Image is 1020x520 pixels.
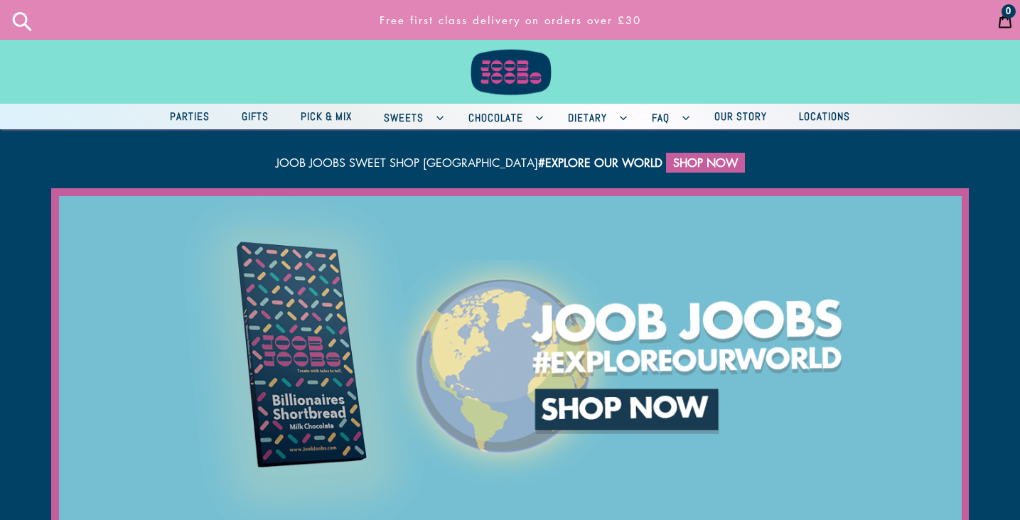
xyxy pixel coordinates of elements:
[990,2,1020,38] a: 0
[792,107,857,125] span: Locations
[666,153,745,173] a: Shop Now
[232,6,788,34] p: Free first class delivery on orders over £30
[370,104,451,129] button: Sweets
[700,107,781,127] a: Our Story
[377,109,431,126] span: Sweets
[294,107,359,125] span: Pick & Mix
[561,109,614,126] span: Dietary
[226,6,795,34] a: Free first class delivery on orders over £30
[554,104,634,129] button: Dietary
[785,107,864,127] a: Locations
[454,104,550,129] button: Chocolate
[286,107,366,127] a: Pick & Mix
[461,7,560,98] img: Joob Joobs
[156,107,224,127] a: Parties
[235,107,276,125] span: Gifts
[638,104,697,129] button: FAQ
[163,107,217,125] span: Parties
[461,109,530,126] span: Chocolate
[707,107,774,125] span: Our Story
[227,107,283,127] a: Gifts
[645,109,677,126] span: FAQ
[1006,6,1011,16] span: 0
[538,155,662,170] strong: #explore our world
